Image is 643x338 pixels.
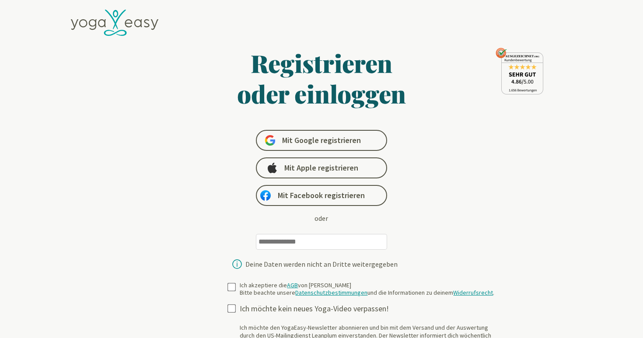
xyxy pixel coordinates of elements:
[278,190,365,201] span: Mit Facebook registrieren
[315,213,328,223] div: oder
[240,304,501,314] div: Ich möchte kein neues Yoga-Video verpassen!
[287,281,298,289] a: AGB
[256,157,387,178] a: Mit Apple registrieren
[256,130,387,151] a: Mit Google registrieren
[284,163,358,173] span: Mit Apple registrieren
[496,48,543,94] img: ausgezeichnet_seal.png
[295,289,367,296] a: Datenschutzbestimmungen
[152,48,491,109] h1: Registrieren oder einloggen
[256,185,387,206] a: Mit Facebook registrieren
[282,135,361,146] span: Mit Google registrieren
[453,289,493,296] a: Widerrufsrecht
[240,282,494,297] div: Ich akzeptiere die von [PERSON_NAME] Bitte beachte unsere und die Informationen zu deinem .
[245,261,398,268] div: Deine Daten werden nicht an Dritte weitergegeben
